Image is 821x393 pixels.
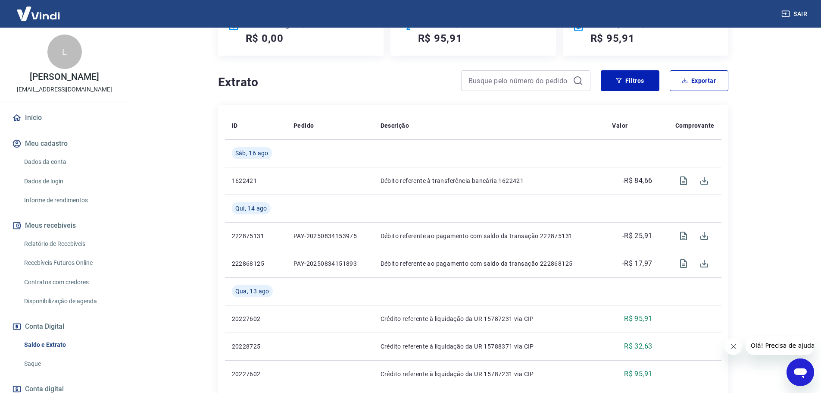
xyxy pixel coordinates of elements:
[468,74,569,87] input: Busque pelo número do pedido
[21,336,119,354] a: Saldo e Extrato
[21,292,119,310] a: Disponibilização de agenda
[47,35,82,69] div: L
[10,317,119,336] button: Conta Digital
[232,314,280,323] p: 20227602
[787,358,814,386] iframe: Botão para abrir a janela de mensagens
[21,274,119,291] a: Contratos com credores
[780,6,811,22] button: Sair
[673,253,694,274] span: Visualizar
[21,192,119,209] a: Informe de rendimentos
[624,314,652,324] p: R$ 95,91
[673,226,694,246] span: Visualizar
[746,336,814,355] iframe: Mensagem da empresa
[670,70,728,91] button: Exportar
[235,204,267,213] span: Qui, 14 ago
[381,259,599,268] p: Débito referente ao pagamento com saldo da transação 222868125
[21,355,119,373] a: Saque
[21,254,119,272] a: Recebíveis Futuros Online
[246,31,284,45] h5: R$ 0,00
[21,153,119,171] a: Dados da conta
[232,121,238,130] p: ID
[622,176,652,186] p: -R$ 84,66
[601,70,659,91] button: Filtros
[232,370,280,378] p: 20227602
[17,85,112,94] p: [EMAIL_ADDRESS][DOMAIN_NAME]
[381,370,599,378] p: Crédito referente à liquidação da UR 15787231 via CIP
[622,231,652,241] p: -R$ 25,91
[673,170,694,191] span: Visualizar
[30,72,99,82] p: [PERSON_NAME]
[10,108,119,127] a: Início
[381,121,409,130] p: Descrição
[381,314,599,323] p: Crédito referente à liquidação da UR 15787231 via CIP
[694,226,715,246] span: Download
[624,341,652,352] p: R$ 32,63
[10,216,119,235] button: Meus recebíveis
[612,121,627,130] p: Valor
[10,0,66,27] img: Vindi
[5,6,72,13] span: Olá! Precisa de ajuda?
[235,149,268,157] span: Sáb, 16 ago
[232,259,280,268] p: 222868125
[21,235,119,253] a: Relatório de Recebíveis
[725,338,742,355] iframe: Fechar mensagem
[232,342,280,351] p: 20228725
[218,74,451,91] h4: Extrato
[10,134,119,153] button: Meu cadastro
[675,121,714,130] p: Comprovante
[232,176,280,185] p: 1622421
[418,31,462,45] h5: R$ 95,91
[293,232,367,240] p: PAY-20250834153975
[293,121,314,130] p: Pedido
[381,176,599,185] p: Débito referente à transferência bancária 1622421
[21,173,119,190] a: Dados de login
[694,253,715,274] span: Download
[293,259,367,268] p: PAY-20250834151893
[622,258,652,269] p: -R$ 17,97
[235,287,269,296] span: Qua, 13 ago
[232,232,280,240] p: 222875131
[590,31,635,45] h5: R$ 95,91
[381,232,599,240] p: Débito referente ao pagamento com saldo da transação 222875131
[694,170,715,191] span: Download
[624,369,652,379] p: R$ 95,91
[381,342,599,351] p: Crédito referente à liquidação da UR 15788371 via CIP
